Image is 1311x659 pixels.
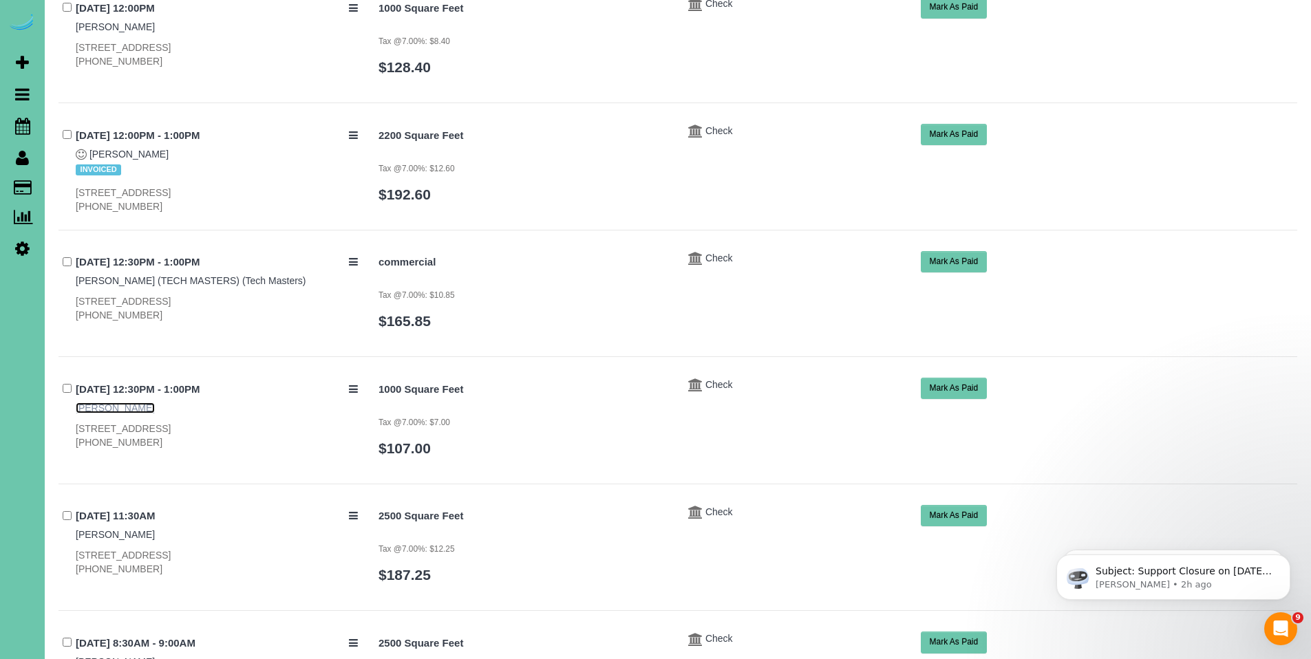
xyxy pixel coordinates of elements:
[76,638,358,649] h4: [DATE] 8:30AM - 9:00AM
[76,257,358,268] h4: [DATE] 12:30PM - 1:00PM
[705,506,733,517] a: Check
[379,164,455,173] small: Tax @7.00%: $12.60
[76,186,358,213] div: [STREET_ADDRESS] [PHONE_NUMBER]
[8,14,36,33] img: Automaid Logo
[379,36,450,46] small: Tax @7.00%: $8.40
[1264,612,1297,645] iframe: Intercom live chat
[76,41,358,68] div: [STREET_ADDRESS] [PHONE_NUMBER]
[1036,526,1311,622] iframe: Intercom notifications message
[379,567,431,583] a: $187.25
[379,313,431,329] a: $165.85
[705,379,733,390] a: Check
[379,130,668,142] h4: 2200 Square Feet
[1292,612,1303,623] span: 9
[921,505,988,526] button: Mark As Paid
[76,21,155,32] a: [PERSON_NAME]
[379,257,668,268] h4: commercial
[379,418,450,427] small: Tax @7.00%: $7.00
[705,125,733,136] a: Check
[76,130,358,142] h4: [DATE] 12:00PM - 1:00PM
[921,251,988,272] button: Mark As Paid
[89,149,169,160] a: [PERSON_NAME]
[76,402,155,413] a: [PERSON_NAME]
[76,164,121,175] span: INVOICED
[76,3,358,14] h4: [DATE] 12:00PM
[379,510,668,522] h4: 2500 Square Feet
[921,631,988,653] button: Mark As Paid
[379,59,431,75] a: $128.40
[921,378,988,399] button: Mark As Paid
[379,638,668,649] h4: 2500 Square Feet
[705,633,733,644] a: Check
[76,161,358,179] div: Tags
[705,252,733,263] a: Check
[379,290,455,300] small: Tax @7.00%: $10.85
[379,440,431,456] a: $107.00
[379,544,455,554] small: Tax @7.00%: $12.25
[76,529,155,540] a: [PERSON_NAME]
[379,384,668,396] h4: 1000 Square Feet
[76,275,306,286] a: [PERSON_NAME] (TECH MASTERS) (Tech Masters)
[379,186,431,202] a: $192.60
[921,124,988,145] button: Mark As Paid
[76,294,358,322] div: [STREET_ADDRESS] [PHONE_NUMBER]
[76,384,358,396] h4: [DATE] 12:30PM - 1:00PM
[76,510,358,522] h4: [DATE] 11:30AM
[76,422,358,449] div: [STREET_ADDRESS] [PHONE_NUMBER]
[379,3,668,14] h4: 1000 Square Feet
[76,548,358,576] div: [STREET_ADDRESS] [PHONE_NUMBER]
